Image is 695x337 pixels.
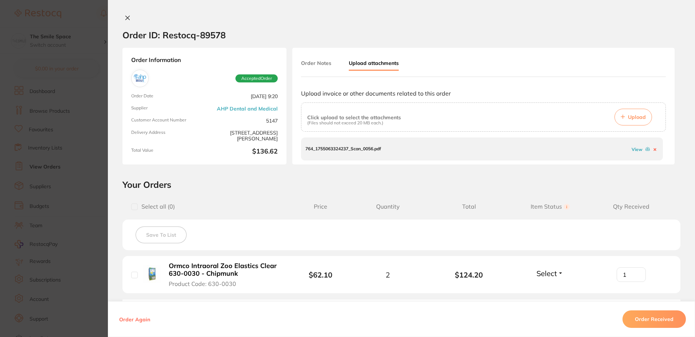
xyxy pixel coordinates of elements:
span: Accepted Order [235,74,278,82]
span: Price [293,203,347,210]
span: Product Code: 630-0030 [169,280,236,287]
button: Upload attachments [349,57,399,71]
div: Message content [32,16,129,125]
b: $136.62 [207,148,278,156]
img: AHP Dental and Medical [133,71,147,85]
span: Qty Received [591,203,672,210]
span: [DATE] 9:20 [207,93,278,100]
img: Ormco Intraoral Zoo Elastics Clear 630-0030 - Chipmunk [143,265,161,283]
b: $124.20 [429,271,509,279]
p: Click upload to select the attachments [307,115,401,120]
button: Save To List [136,226,187,243]
button: Order Again [117,316,152,322]
button: Upload [614,109,652,125]
strong: Order Information [131,57,278,64]
span: Upload [628,114,646,120]
span: Select [536,269,557,278]
span: [STREET_ADDRESS][PERSON_NAME] [207,130,278,142]
span: Quantity [347,203,428,210]
button: Select [534,269,566,278]
b: $62.10 [309,270,332,279]
h2: Order ID: Restocq- 89578 [122,30,226,40]
img: Profile image for Restocq [16,18,28,29]
span: Delivery Address [131,130,202,142]
a: AHP Dental and Medical [217,106,278,112]
button: Ormco Intraoral Zoo Elastics Clear 630-0030 - Chipmunk Product Code: 630-0030 [167,262,282,287]
div: message notification from Restocq, 3h ago. Hi Leana, Starting 11 August, we’re making some update... [11,11,135,139]
span: 2 [386,271,390,279]
span: Total [429,203,509,210]
button: Order Notes [301,57,331,70]
p: 764_1755063324237_Scan_0056.pdf [305,146,381,151]
span: 5147 [207,117,278,124]
p: Upload invoice or other documents related to this order [301,90,666,97]
span: Supplier [131,105,202,112]
span: Select all ( 0 ) [138,203,175,210]
a: View [632,147,643,152]
div: We’re committed to ensuring a smooth transition for you! Our team is standing by to help you with... [32,77,129,112]
span: Total Value [131,148,202,156]
button: Order Received [622,310,686,328]
div: Hi [PERSON_NAME], Starting [DATE], we’re making some updates to our product offerings on the Rest... [32,16,129,73]
p: Message from Restocq, sent 3h ago [32,128,129,135]
span: Order Date [131,93,202,100]
span: Item Status [509,203,590,210]
input: Qty [617,267,646,282]
b: Ormco Intraoral Zoo Elastics Clear 630-0030 - Chipmunk [169,262,280,277]
h2: Your Orders [122,179,680,190]
div: Simply reply to this message and we’ll be in touch to guide you through these next steps. We are ... [32,116,129,159]
span: Customer Account Number [131,117,202,124]
p: (Files should not exceed 20 MB each.) [307,120,401,125]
